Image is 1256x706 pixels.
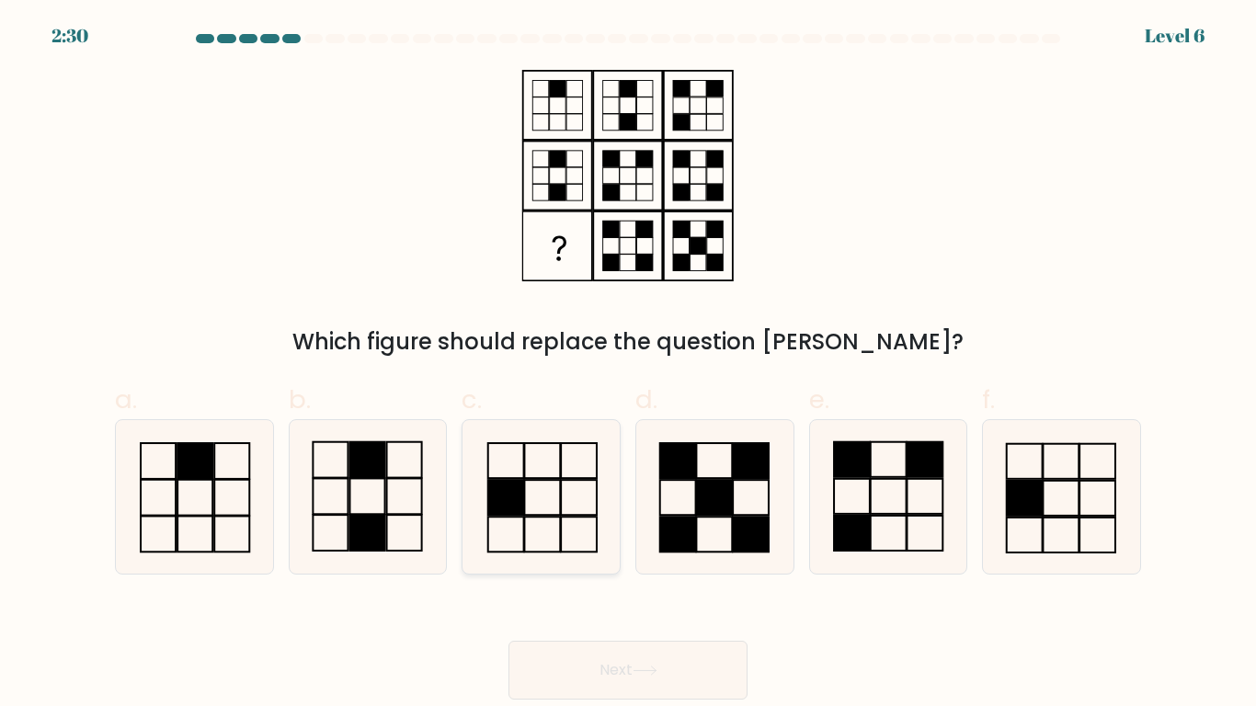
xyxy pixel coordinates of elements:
span: e. [809,381,829,417]
button: Next [508,641,748,700]
span: b. [289,381,311,417]
span: d. [635,381,657,417]
div: Which figure should replace the question [PERSON_NAME]? [126,325,1130,359]
span: a. [115,381,137,417]
div: 2:30 [51,22,88,50]
span: f. [982,381,995,417]
span: c. [462,381,482,417]
div: Level 6 [1145,22,1205,50]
